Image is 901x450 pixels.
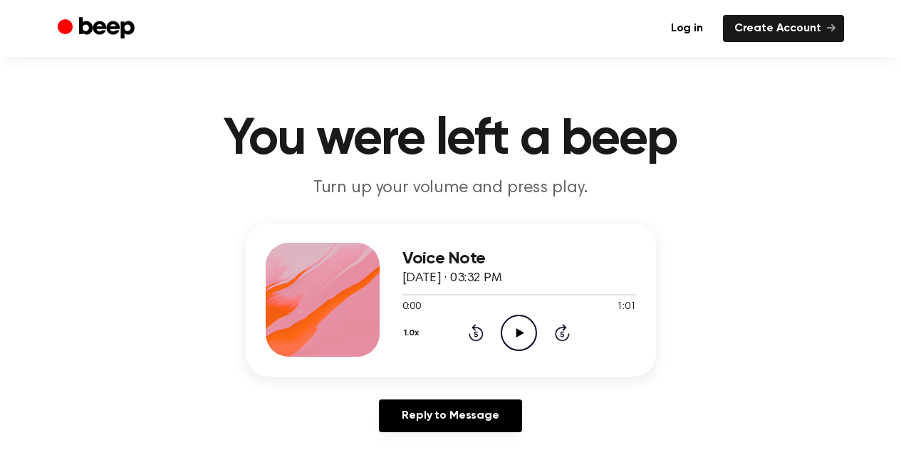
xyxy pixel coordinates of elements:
a: Beep [58,15,138,43]
span: [DATE] · 03:32 PM [402,272,502,285]
a: Reply to Message [379,399,521,432]
h3: Voice Note [402,249,636,268]
h1: You were left a beep [86,114,816,165]
button: 1.0x [402,321,425,345]
span: 0:00 [402,300,421,315]
a: Log in [660,15,714,42]
p: Turn up your volume and press play. [177,177,724,200]
span: 1:01 [617,300,635,315]
a: Create Account [723,15,844,42]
